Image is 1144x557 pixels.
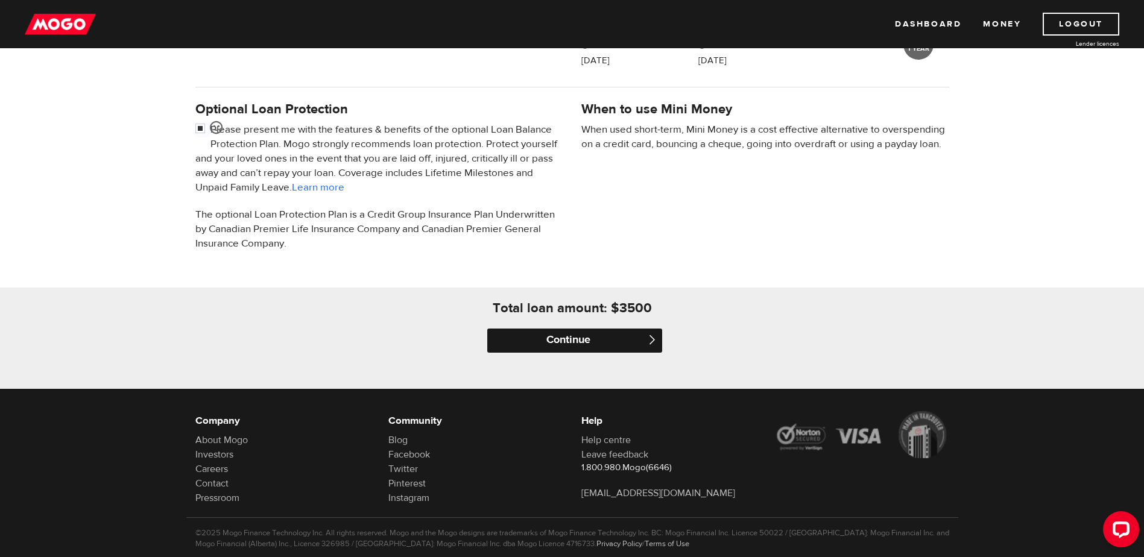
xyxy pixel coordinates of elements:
a: Lender licences [1029,39,1119,48]
img: mogo_logo-11ee424be714fa7cbb0f0f49df9e16ec.png [25,13,96,36]
a: Dashboard [895,13,961,36]
p: The optional Loan Protection Plan is a Credit Group Insurance Plan Underwritten by Canadian Premi... [195,207,563,251]
h4: When to use Mini Money [581,101,732,118]
input: <span class="smiley-face happy"></span> [195,122,210,137]
a: Learn more [292,181,344,194]
a: Logout [1043,13,1119,36]
iframe: LiveChat chat widget [1093,506,1144,557]
h6: Company [195,414,370,428]
h4: Total loan amount: $ [493,300,619,316]
p: ©2025 Mogo Finance Technology Inc. All rights reserved. Mogo and the Mogo designs are trademarks ... [195,527,949,549]
a: Terms of Use [645,539,689,549]
a: Pressroom [195,492,239,504]
h6: Community [388,414,563,428]
a: Help centre [581,434,631,446]
a: Money [983,13,1021,36]
a: Leave feedback [581,448,648,461]
p: [DATE] [581,54,610,68]
h6: Help [581,414,756,428]
a: [EMAIL_ADDRESS][DOMAIN_NAME] [581,487,735,499]
a: Contact [195,477,229,489]
input: Continue [487,329,662,353]
a: Pinterest [388,477,426,489]
a: Facebook [388,448,430,461]
p: Please present me with the features & benefits of the optional Loan Balance Protection Plan. Mogo... [195,122,563,195]
p: 1.800.980.Mogo(6646) [581,462,756,474]
a: Twitter [388,463,418,475]
p: [DATE] [698,54,727,68]
span:  [647,335,657,345]
h4: Optional Loan Protection [195,101,563,118]
a: Blog [388,434,408,446]
p: When used short-term, Mini Money is a cost effective alternative to overspending on a credit card... [581,122,949,151]
a: Careers [195,463,228,475]
a: Instagram [388,492,429,504]
img: legal-icons-92a2ffecb4d32d839781d1b4e4802d7b.png [774,411,949,458]
a: Investors [195,448,233,461]
a: About Mogo [195,434,248,446]
h4: 3500 [619,300,652,316]
a: Privacy Policy [596,539,642,549]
